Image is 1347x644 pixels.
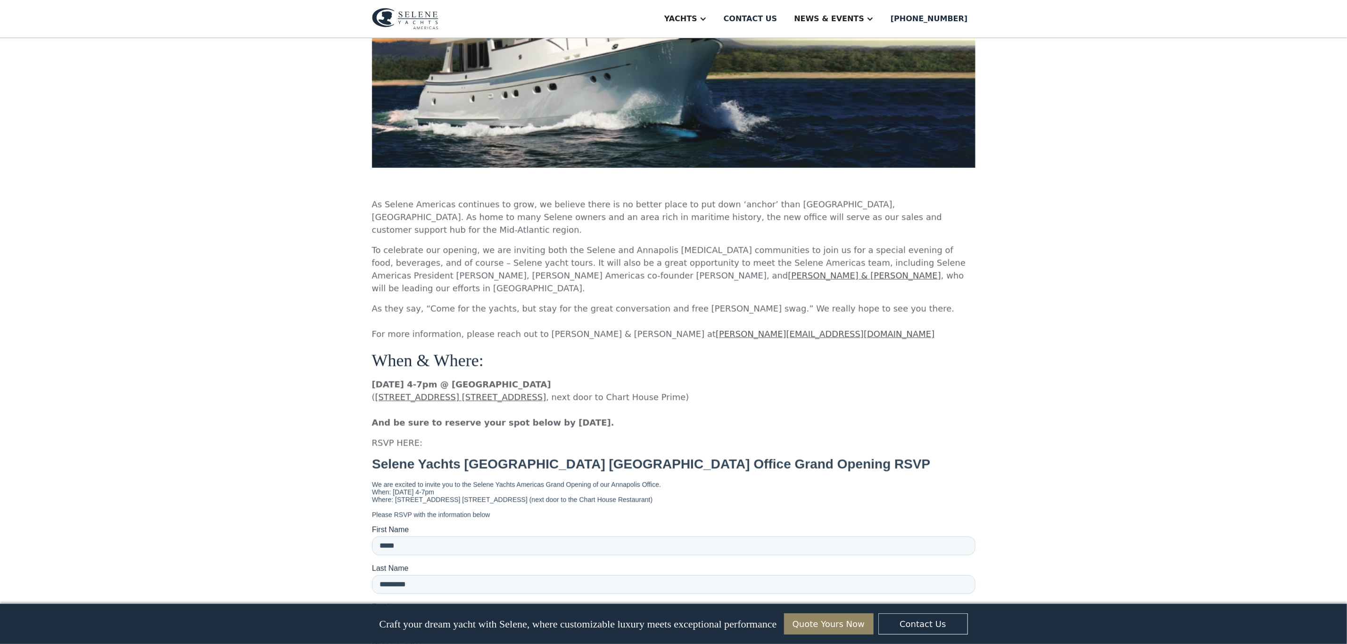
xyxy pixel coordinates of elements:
div: Yachts [664,13,697,25]
img: logo [372,8,438,30]
strong: [DATE] 4-7pm @ [GEOGRAPHIC_DATA] [372,380,551,389]
div: [PHONE_NUMBER] [891,13,967,25]
p: As they say, “Come for the yachts, but stay for the great conversation and free [PERSON_NAME] swa... [372,302,975,340]
a: [STREET_ADDRESS] [STREET_ADDRESS] [375,392,546,402]
p: To celebrate our opening, we are inviting both the Selene and Annapolis [MEDICAL_DATA] communitie... [372,244,975,295]
a: Contact Us [878,613,968,635]
div: Contact us [724,13,777,25]
a: [PERSON_NAME] & [PERSON_NAME] [788,271,941,281]
p: As Selene Americas continues to grow, we believe there is no better place to put down ‘anchor’ th... [372,198,975,236]
p: RSVP HERE: [372,437,975,449]
div: News & EVENTS [794,13,864,25]
a: [PERSON_NAME][EMAIL_ADDRESS][DOMAIN_NAME] [716,329,934,339]
p: ( , next door to Chart House Prime) ‍ [372,378,975,429]
h4: When & Where: [372,352,975,371]
p: Craft your dream yacht with Selene, where customizable luxury meets exceptional performance [379,618,777,630]
strong: And be sure to reserve your spot below by [DATE]. [372,418,614,428]
a: Quote Yours Now [784,613,874,635]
